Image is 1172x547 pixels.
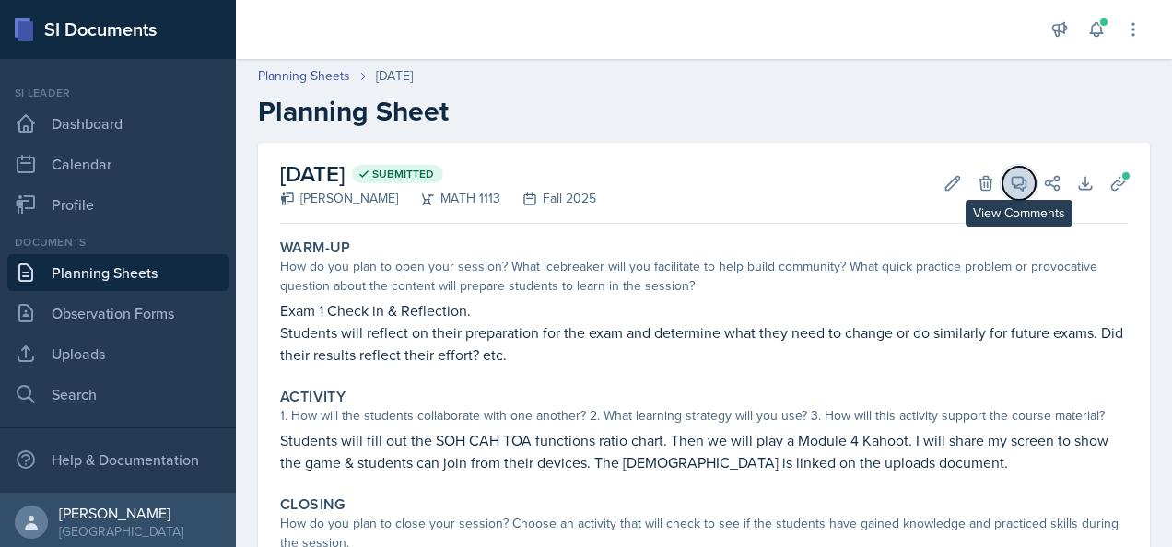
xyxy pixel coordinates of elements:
p: Exam 1 Check in & Reflection. [280,299,1128,321]
div: How do you plan to open your session? What icebreaker will you facilitate to help build community... [280,257,1128,296]
label: Closing [280,495,346,514]
a: Uploads [7,335,229,372]
a: Planning Sheets [7,254,229,291]
a: Profile [7,186,229,223]
h2: [DATE] [280,157,596,191]
p: Students will reflect on their preparation for the exam and determine what they need to change or... [280,321,1128,366]
a: Dashboard [7,105,229,142]
p: Students will fill out the SOH CAH TOA functions ratio chart. Then we will play a Module 4 Kahoot... [280,429,1128,473]
a: Search [7,376,229,413]
div: Documents [7,234,229,250]
a: Observation Forms [7,295,229,332]
div: 1. How will the students collaborate with one another? 2. What learning strategy will you use? 3.... [280,406,1128,425]
label: Warm-Up [280,239,351,257]
div: Fall 2025 [500,189,596,208]
div: [PERSON_NAME] [280,189,398,208]
label: Activity [280,388,346,406]
div: [DATE] [376,66,413,86]
span: Submitted [372,167,434,181]
button: View Comments [1002,167,1036,200]
div: [PERSON_NAME] [59,504,183,522]
h2: Planning Sheet [258,95,1150,128]
div: MATH 1113 [398,189,500,208]
div: Help & Documentation [7,441,229,478]
div: Si leader [7,85,229,101]
a: Calendar [7,145,229,182]
a: Planning Sheets [258,66,350,86]
div: [GEOGRAPHIC_DATA] [59,522,183,541]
